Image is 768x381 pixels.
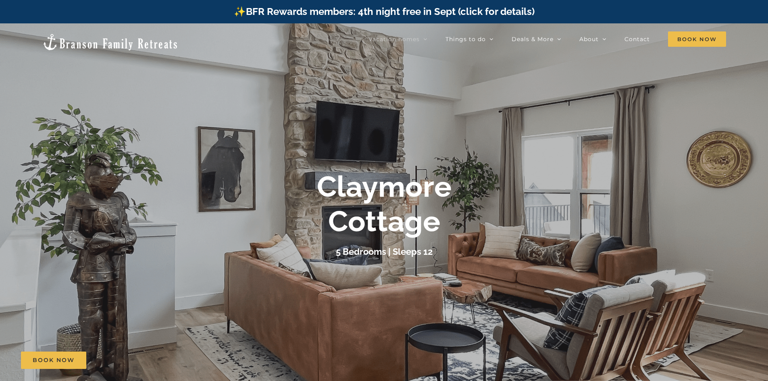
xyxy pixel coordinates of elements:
[668,31,726,47] span: Book Now
[368,31,726,47] nav: Main Menu
[21,352,86,369] a: Book Now
[317,169,452,238] b: Claymore Cottage
[579,36,599,42] span: About
[512,36,554,42] span: Deals & More
[33,357,75,364] span: Book Now
[234,6,535,17] a: ✨BFR Rewards members: 4th night free in Sept (click for details)
[368,31,427,47] a: Vacation homes
[624,36,650,42] span: Contact
[445,36,486,42] span: Things to do
[42,33,179,51] img: Branson Family Retreats Logo
[512,31,561,47] a: Deals & More
[445,31,493,47] a: Things to do
[624,31,650,47] a: Contact
[336,246,433,257] h3: 5 Bedrooms | Sleeps 12
[368,36,420,42] span: Vacation homes
[579,31,606,47] a: About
